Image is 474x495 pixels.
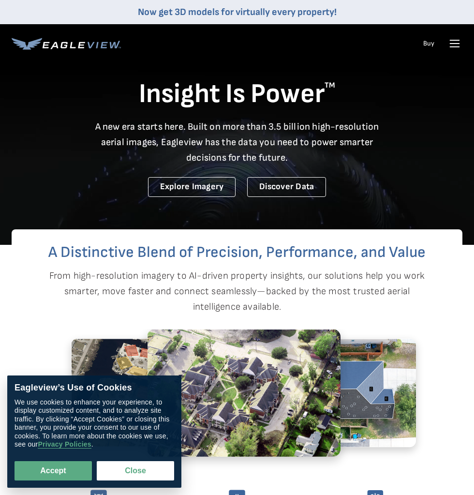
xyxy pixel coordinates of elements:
div: We use cookies to enhance your experience, to display customized content, and to analyze site tra... [15,398,174,449]
a: Explore Imagery [148,177,236,197]
a: Privacy Policies [38,441,91,449]
h2: A Distinctive Blend of Precision, Performance, and Value [12,245,462,260]
p: A new era starts here. Built on more than 3.5 billion high-resolution aerial images, Eagleview ha... [89,119,385,165]
h1: Insight Is Power [12,77,462,111]
sup: TM [325,81,335,90]
div: Eagleview’s Use of Cookies [15,383,174,393]
a: Now get 3D models for virtually every property! [138,6,337,18]
button: Accept [15,461,92,480]
a: Buy [423,39,434,48]
a: Discover Data [247,177,326,197]
p: From high-resolution imagery to AI-driven property insights, our solutions help you work smarter,... [30,268,444,315]
button: Close [97,461,174,480]
img: 1.2.png [147,329,341,457]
